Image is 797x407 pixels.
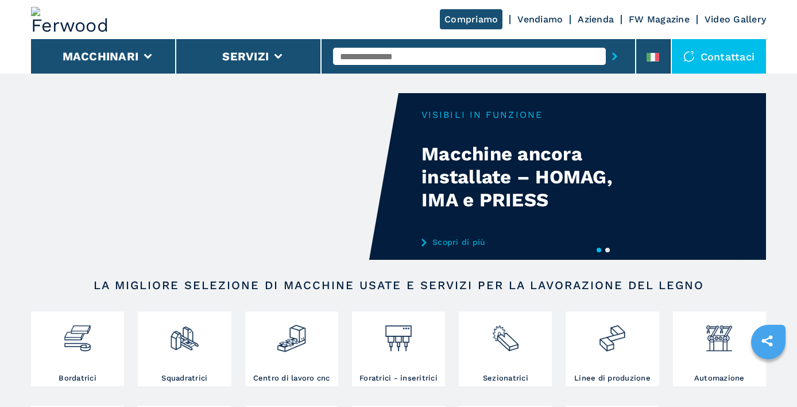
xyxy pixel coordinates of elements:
h3: Sezionatrici [483,373,528,383]
h3: Linee di produzione [574,373,651,383]
h2: LA MIGLIORE SELEZIONE DI MACCHINE USATE E SERVIZI PER LA LAVORAZIONE DEL LEGNO [68,278,729,292]
button: Servizi [222,49,269,63]
h3: Centro di lavoro cnc [253,373,330,383]
h3: Bordatrici [59,373,96,383]
img: Ferwood [31,7,114,32]
video: Your browser does not support the video tag. [31,93,398,260]
h3: Squadratrici [161,373,207,383]
h3: Foratrici - inseritrici [359,373,438,383]
iframe: Chat [748,355,788,398]
a: Bordatrici [31,312,124,386]
a: Compriamo [440,9,502,29]
a: Vendiamo [517,14,563,25]
a: FW Magazine [629,14,690,25]
a: Linee di produzione [566,312,659,386]
a: sharethis [753,327,781,355]
button: 2 [605,248,610,252]
a: Automazione [673,312,766,386]
img: foratrici_inseritrici_2.png [383,314,413,354]
img: centro_di_lavoro_cnc_2.png [276,314,307,354]
h3: Automazione [694,373,745,383]
button: submit-button [606,43,624,70]
a: Foratrici - inseritrici [352,312,445,386]
img: squadratrici_2.png [169,314,200,354]
img: sezionatrici_2.png [490,314,521,354]
div: Contattaci [672,39,767,74]
img: automazione.png [704,314,734,354]
a: Centro di lavoro cnc [245,312,338,386]
img: Contattaci [683,51,695,62]
img: bordatrici_1.png [62,314,92,354]
button: 1 [597,248,601,252]
a: Video Gallery [705,14,766,25]
a: Scopri di più [421,237,647,247]
a: Sezionatrici [459,312,552,386]
img: linee_di_produzione_2.png [597,314,628,354]
a: Azienda [578,14,614,25]
button: Macchinari [63,49,139,63]
a: Squadratrici [138,312,231,386]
